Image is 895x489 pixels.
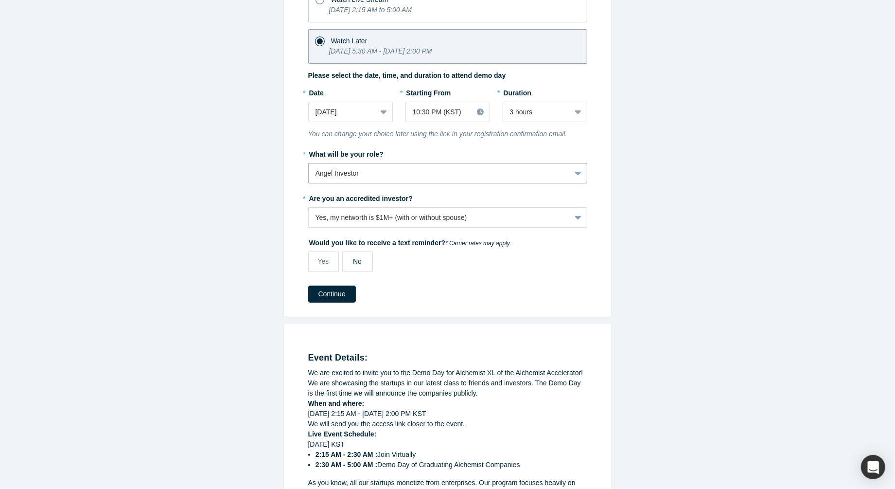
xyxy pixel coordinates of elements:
label: Starting From [405,85,451,98]
div: Yes, my networth is $1M+ (with or without spouse) [316,213,564,223]
strong: Live Event Schedule: [308,430,377,438]
label: Please select the date, time, and duration to attend demo day [308,71,506,81]
button: Continue [308,286,356,303]
li: Join Virtually [316,450,587,460]
span: No [353,257,362,265]
div: [DATE] KST [308,439,587,470]
strong: 2:30 AM - 5:00 AM : [316,461,377,469]
div: We are showcasing the startups in our latest class to friends and investors. The Demo Day is the ... [308,378,587,398]
i: [DATE] 5:30 AM - [DATE] 2:00 PM [329,47,432,55]
strong: When and where: [308,399,365,407]
div: We are excited to invite you to the Demo Day for Alchemist XL of the Alchemist Accelerator! [308,368,587,378]
label: Would you like to receive a text reminder? [308,235,587,248]
i: [DATE] 2:15 AM to 5:00 AM [329,6,412,14]
span: Watch Later [331,37,368,45]
label: Date [308,85,393,98]
label: Duration [503,85,587,98]
span: Yes [318,257,329,265]
label: What will be your role? [308,146,587,160]
strong: 2:15 AM - 2:30 AM : [316,451,377,458]
em: * Carrier rates may apply [445,240,510,247]
li: Demo Day of Graduating Alchemist Companies [316,460,587,470]
i: You can change your choice later using the link in your registration confirmation email. [308,130,567,138]
label: Are you an accredited investor? [308,190,587,204]
strong: Event Details: [308,353,368,362]
div: We will send you the access link closer to the event. [308,419,587,429]
div: [DATE] 2:15 AM - [DATE] 2:00 PM KST [308,409,587,419]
